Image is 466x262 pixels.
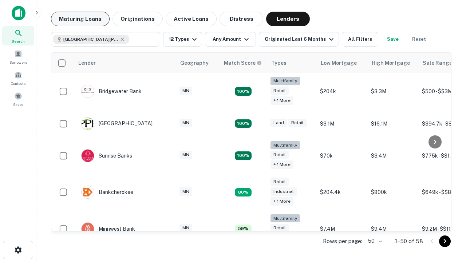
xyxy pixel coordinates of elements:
td: $3.3M [367,73,418,110]
div: Sale Range [423,59,452,67]
div: Geography [180,59,209,67]
th: Low Mortgage [316,53,367,73]
th: Capitalize uses an advanced AI algorithm to match your search with the best lender. The match sco... [220,53,267,73]
td: $204.4k [316,174,367,211]
div: MN [179,119,192,127]
td: $800k [367,174,418,211]
a: Saved [2,89,34,109]
div: Retail [270,151,289,159]
div: Matching Properties: 14, hasApolloMatch: undefined [235,151,252,160]
td: $204k [316,73,367,110]
div: Land [270,119,287,127]
img: picture [82,118,94,130]
h6: Match Score [224,59,260,67]
span: Borrowers [9,59,27,65]
button: Reset [407,32,431,47]
div: Multifamily [270,141,300,150]
div: Matching Properties: 6, hasApolloMatch: undefined [235,225,252,233]
a: Search [2,26,34,45]
a: Contacts [2,68,34,88]
div: Retail [270,224,289,232]
iframe: Chat Widget [430,180,466,215]
td: $16.1M [367,110,418,138]
div: Types [271,59,287,67]
th: Types [267,53,316,73]
div: Retail [288,119,307,127]
div: High Mortgage [372,59,410,67]
img: picture [82,223,94,235]
span: Saved [13,102,24,107]
td: $70k [316,138,367,174]
button: 12 Types [163,32,202,47]
button: Originations [112,12,163,26]
button: Maturing Loans [51,12,110,26]
span: Search [12,38,25,44]
div: + 1 more [270,197,293,206]
div: [GEOGRAPHIC_DATA] [81,117,153,130]
img: capitalize-icon.png [12,6,25,20]
div: Matching Properties: 10, hasApolloMatch: undefined [235,119,252,128]
button: Go to next page [439,235,451,247]
div: Matching Properties: 18, hasApolloMatch: undefined [235,87,252,96]
img: picture [82,150,94,162]
div: MN [179,187,192,196]
div: Capitalize uses an advanced AI algorithm to match your search with the best lender. The match sco... [224,59,262,67]
div: Sunrise Banks [81,149,132,162]
div: MN [179,87,192,95]
div: 50 [365,236,383,246]
button: All Filters [342,32,378,47]
a: Borrowers [2,47,34,67]
div: Multifamily [270,77,300,85]
div: Retail [270,178,289,186]
img: picture [82,85,94,98]
div: + 1 more [270,96,293,105]
div: Industrial [270,187,297,196]
div: Bankcherokee [81,186,133,199]
div: Lender [78,59,96,67]
th: High Mortgage [367,53,418,73]
button: Save your search to get updates of matches that match your search criteria. [381,32,404,47]
td: $3.1M [316,110,367,138]
td: $7.4M [316,211,367,247]
span: Contacts [11,80,25,86]
div: MN [179,224,192,232]
p: Rows per page: [323,237,362,246]
td: $3.4M [367,138,418,174]
button: Lenders [266,12,310,26]
img: picture [82,186,94,198]
p: 1–50 of 58 [395,237,423,246]
div: + 1 more [270,160,293,169]
button: Any Amount [205,32,256,47]
div: Matching Properties: 8, hasApolloMatch: undefined [235,188,252,197]
button: Distress [220,12,263,26]
div: MN [179,151,192,159]
div: Multifamily [270,214,300,223]
td: $9.4M [367,211,418,247]
div: Retail [270,87,289,95]
div: Low Mortgage [321,59,357,67]
button: Originated Last 6 Months [259,32,339,47]
th: Geography [176,53,220,73]
button: Active Loans [166,12,217,26]
div: Minnwest Bank [81,222,135,235]
span: [GEOGRAPHIC_DATA][PERSON_NAME], [GEOGRAPHIC_DATA], [GEOGRAPHIC_DATA] [63,36,118,43]
div: Originated Last 6 Months [265,35,336,44]
th: Lender [74,53,176,73]
div: Bridgewater Bank [81,85,142,98]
